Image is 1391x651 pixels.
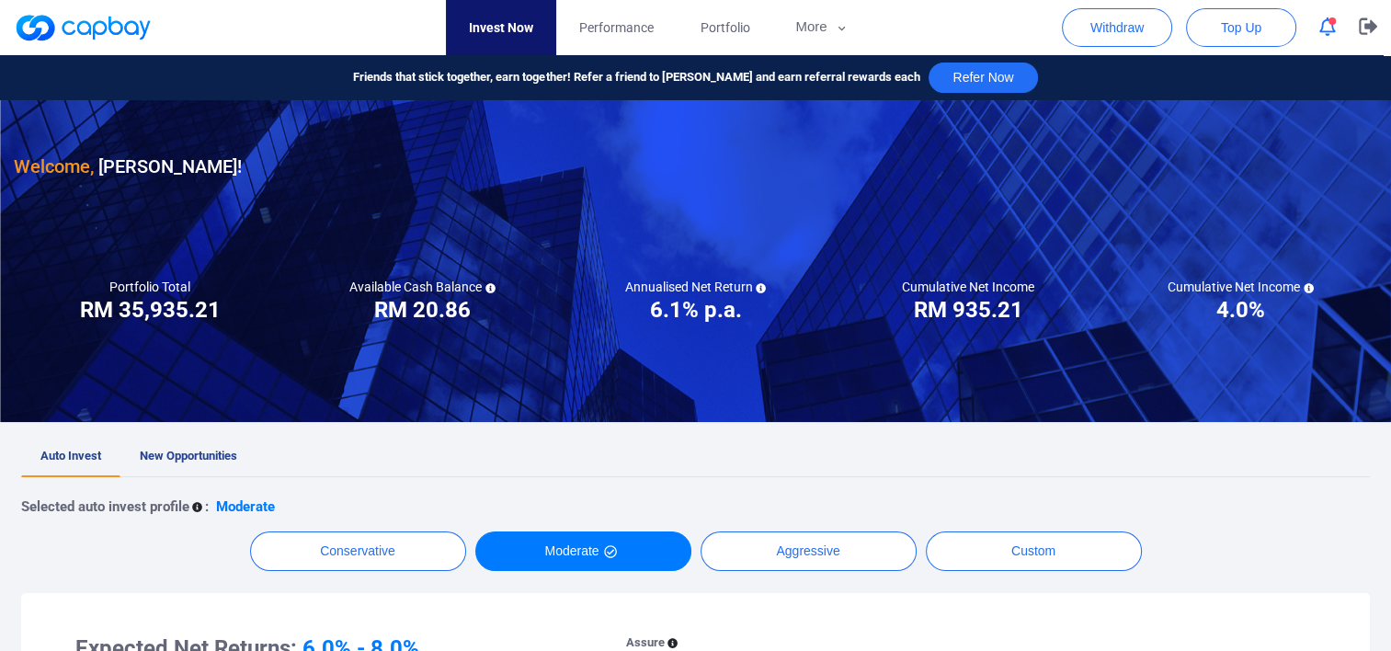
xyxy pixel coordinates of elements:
h3: RM 35,935.21 [80,295,221,325]
button: Top Up [1186,8,1296,47]
h3: RM 20.86 [374,295,471,325]
p: : [205,496,209,518]
h5: Cumulative Net Income [1168,279,1314,295]
h3: 4.0% [1216,295,1265,325]
h5: Cumulative Net Income [902,279,1034,295]
span: Welcome, [14,155,94,177]
span: Top Up [1221,18,1261,37]
button: Refer Now [929,63,1037,93]
button: Withdraw [1062,8,1172,47]
span: Portfolio [700,17,749,38]
h3: RM 935.21 [914,295,1023,325]
span: Auto Invest [40,449,101,463]
h3: 6.1% p.a. [649,295,741,325]
span: Performance [579,17,654,38]
button: Aggressive [701,531,917,571]
span: New Opportunities [140,449,237,463]
p: Moderate [216,496,275,518]
h3: [PERSON_NAME] ! [14,152,242,181]
button: Conservative [250,531,466,571]
button: Moderate [475,531,691,571]
h5: Annualised Net Return [624,279,766,295]
span: Friends that stick together, earn together! Refer a friend to [PERSON_NAME] and earn referral rew... [353,68,919,87]
button: Custom [926,531,1142,571]
h5: Portfolio Total [109,279,190,295]
h5: Available Cash Balance [349,279,496,295]
p: Selected auto invest profile [21,496,189,518]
